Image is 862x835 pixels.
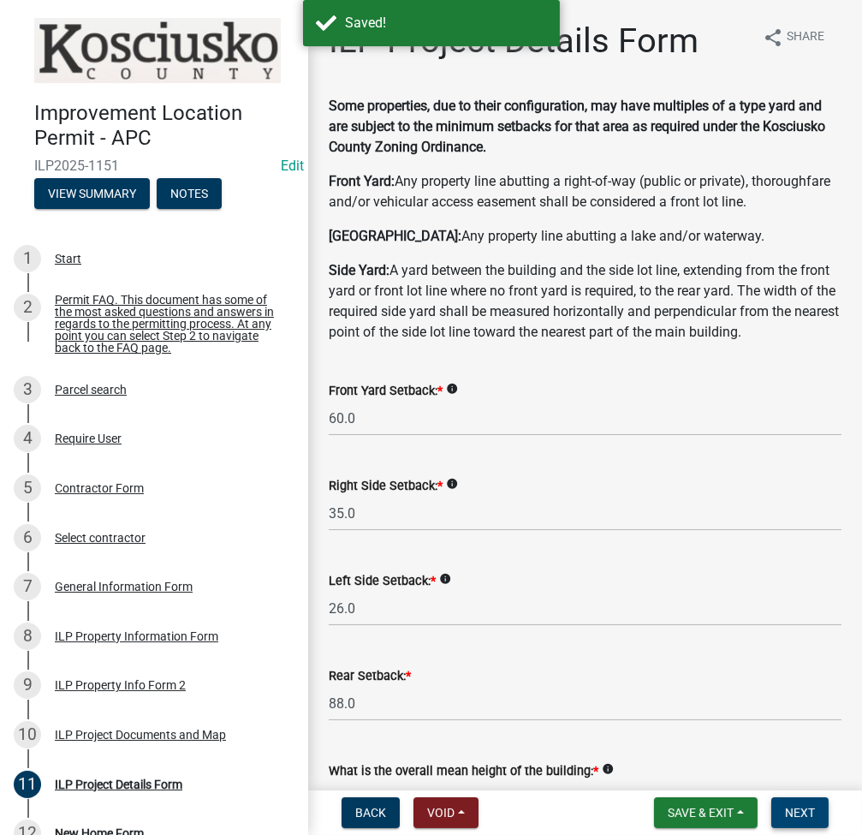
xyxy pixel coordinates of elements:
[55,384,127,396] div: Parcel search
[55,253,81,265] div: Start
[14,671,41,699] div: 9
[14,721,41,749] div: 10
[446,383,458,395] i: info
[439,573,451,585] i: info
[329,480,443,492] label: Right Side Setback:
[157,178,222,209] button: Notes
[55,482,144,494] div: Contractor Form
[785,806,815,820] span: Next
[427,806,455,820] span: Void
[55,729,226,741] div: ILP Project Documents and Map
[55,581,193,593] div: General Information Form
[157,188,222,201] wm-modal-confirm: Notes
[14,474,41,502] div: 5
[34,158,274,174] span: ILP2025-1151
[14,376,41,403] div: 3
[329,576,436,587] label: Left Side Setback:
[14,524,41,552] div: 6
[55,778,182,790] div: ILP Project Details Form
[668,806,734,820] span: Save & Exit
[55,679,186,691] div: ILP Property Info Form 2
[749,21,838,54] button: shareShare
[329,171,841,212] p: Any property line abutting a right-of-way (public or private), thoroughfare and/or vehicular acce...
[329,228,461,244] strong: [GEOGRAPHIC_DATA]:
[329,671,411,683] label: Rear Setback:
[55,432,122,444] div: Require User
[771,797,829,828] button: Next
[413,797,479,828] button: Void
[55,294,281,354] div: Permit FAQ. This document has some of the most asked questions and answers in regards to the perm...
[329,98,825,155] strong: Some properties, due to their configuration, may have multiples of a type yard and are subject to...
[14,771,41,798] div: 11
[654,797,758,828] button: Save & Exit
[329,260,841,343] p: A yard between the building and the side lot line, extending from the front yard or front lot lin...
[55,532,146,544] div: Select contractor
[763,27,783,48] i: share
[14,425,41,452] div: 4
[329,173,395,189] strong: Front Yard:
[329,262,389,278] strong: Side Yard:
[346,13,547,33] div: Saved!
[34,188,150,201] wm-modal-confirm: Summary
[55,630,218,642] div: ILP Property Information Form
[34,178,150,209] button: View Summary
[446,478,458,490] i: info
[281,158,304,174] a: Edit
[14,245,41,272] div: 1
[602,763,614,775] i: info
[34,101,294,151] h4: Improvement Location Permit - APC
[329,226,841,247] p: Any property line abutting a lake and/or waterway.
[329,385,443,397] label: Front Yard Setback:
[14,623,41,650] div: 8
[14,573,41,600] div: 7
[34,18,281,83] img: Kosciusko County, Indiana
[329,766,598,778] label: What is the overall mean height of the building:
[787,27,824,48] span: Share
[355,806,386,820] span: Back
[14,294,41,321] div: 2
[281,158,304,174] wm-modal-confirm: Edit Application Number
[342,797,400,828] button: Back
